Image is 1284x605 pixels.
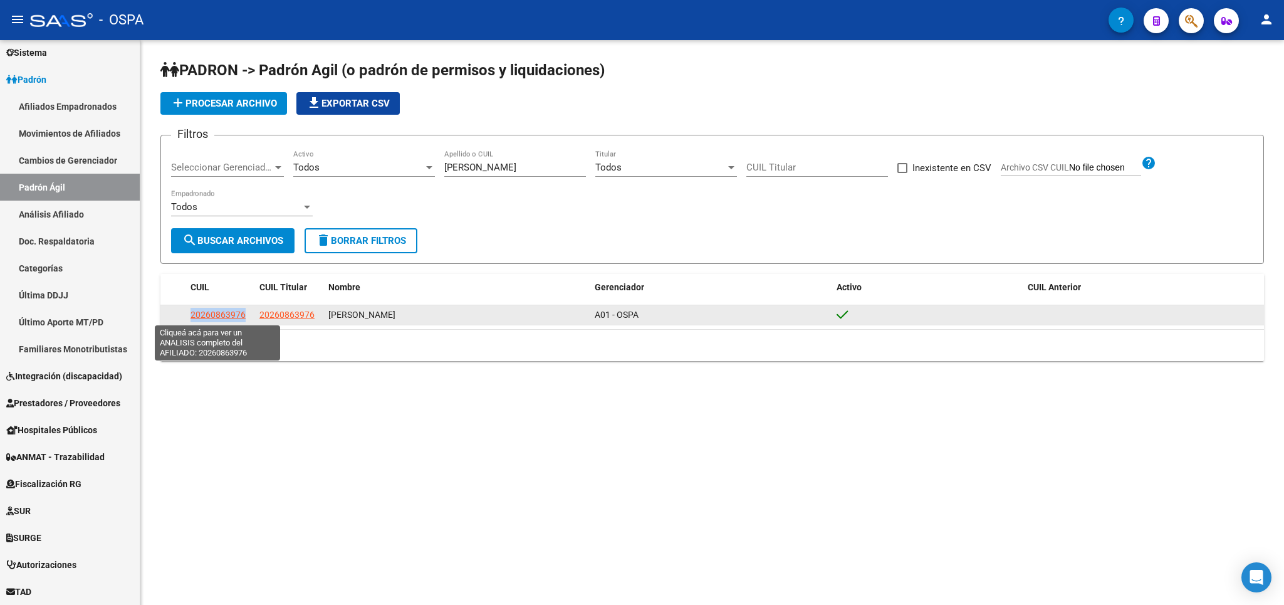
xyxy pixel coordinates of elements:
[6,423,97,437] span: Hospitales Públicos
[171,125,214,143] h3: Filtros
[1241,562,1271,592] div: Open Intercom Messenger
[1069,162,1141,174] input: Archivo CSV CUIL
[182,233,197,248] mat-icon: search
[170,95,185,110] mat-icon: add
[323,274,590,301] datatable-header-cell: Nombre
[316,233,331,248] mat-icon: delete
[6,396,120,410] span: Prestadores / Proveedores
[832,274,1023,301] datatable-header-cell: Activo
[171,228,295,253] button: Buscar Archivos
[6,450,105,464] span: ANMAT - Trazabilidad
[1023,274,1264,301] datatable-header-cell: CUIL Anterior
[1141,155,1156,171] mat-icon: help
[305,228,417,253] button: Borrar Filtros
[171,162,273,173] span: Seleccionar Gerenciador
[1001,162,1069,172] span: Archivo CSV CUIL
[595,282,644,292] span: Gerenciador
[6,585,31,599] span: TAD
[160,61,605,79] span: PADRON -> Padrón Agil (o padrón de permisos y liquidaciones)
[6,477,81,491] span: Fiscalización RG
[171,201,197,213] span: Todos
[595,310,639,320] span: A01 - OSPA
[259,310,315,320] span: 20260863976
[306,98,390,109] span: Exportar CSV
[837,282,862,292] span: Activo
[1259,12,1274,27] mat-icon: person
[590,274,831,301] datatable-header-cell: Gerenciador
[160,92,287,115] button: Procesar archivo
[185,274,254,301] datatable-header-cell: CUIL
[259,282,307,292] span: CUIL Titular
[6,369,122,383] span: Integración (discapacidad)
[6,558,76,572] span: Autorizaciones
[10,12,25,27] mat-icon: menu
[912,160,991,176] span: Inexistente en CSV
[595,162,622,173] span: Todos
[296,92,400,115] button: Exportar CSV
[316,235,406,246] span: Borrar Filtros
[1028,282,1081,292] span: CUIL Anterior
[191,310,246,320] span: 20260863976
[293,162,320,173] span: Todos
[6,46,47,60] span: Sistema
[6,504,31,518] span: SUR
[99,6,144,34] span: - OSPA
[306,95,321,110] mat-icon: file_download
[191,282,209,292] span: CUIL
[6,73,46,87] span: Padrón
[6,531,41,545] span: SURGE
[182,235,283,246] span: Buscar Archivos
[160,330,1264,361] div: 1 total
[254,274,323,301] datatable-header-cell: CUIL Titular
[328,310,395,320] span: [PERSON_NAME]
[328,282,360,292] span: Nombre
[170,98,277,109] span: Procesar archivo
